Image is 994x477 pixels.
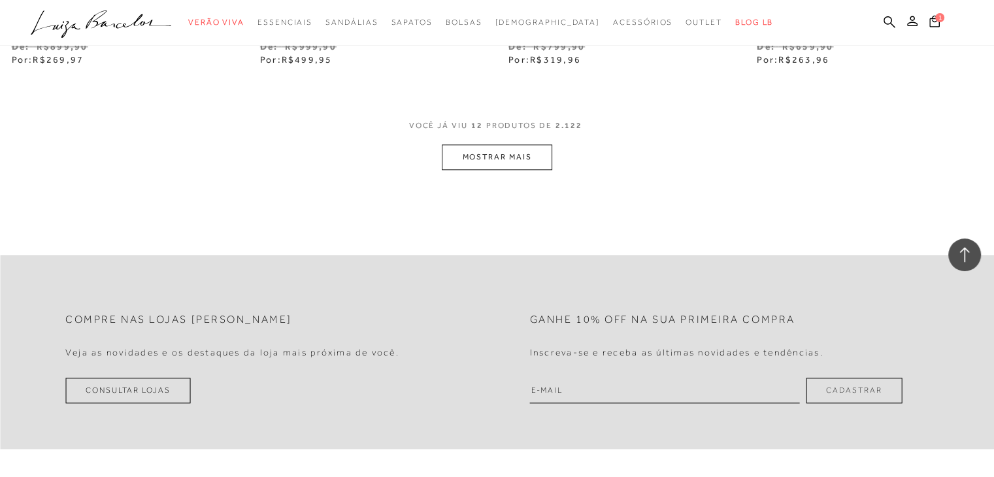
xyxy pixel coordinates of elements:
[686,10,722,35] a: categoryNavScreenReaderText
[12,54,84,65] span: Por:
[530,347,823,358] h4: Inscreva-se e receba as últimas novidades e tendências.
[495,18,600,27] span: [DEMOGRAPHIC_DATA]
[285,41,337,52] small: R$999,90
[778,54,829,65] span: R$263,96
[12,41,30,52] small: De:
[409,120,468,131] span: VOCê JÁ VIU
[935,13,944,22] span: 1
[65,378,191,403] a: Consultar Lojas
[530,54,581,65] span: R$319,96
[533,41,585,52] small: R$799,90
[257,10,312,35] a: categoryNavScreenReaderText
[65,314,292,326] h2: Compre nas lojas [PERSON_NAME]
[391,18,432,27] span: Sapatos
[282,54,333,65] span: R$499,95
[530,378,800,403] input: E-mail
[613,18,672,27] span: Acessórios
[613,10,672,35] a: categoryNavScreenReaderText
[735,18,773,27] span: BLOG LB
[530,314,795,326] h2: Ganhe 10% off na sua primeira compra
[391,10,432,35] a: categoryNavScreenReaderText
[325,18,378,27] span: Sandálias
[188,10,244,35] a: categoryNavScreenReaderText
[37,41,88,52] small: R$899,90
[325,10,378,35] a: categoryNavScreenReaderText
[188,18,244,27] span: Verão Viva
[471,120,483,144] span: 12
[446,18,482,27] span: Bolsas
[686,18,722,27] span: Outlet
[260,54,333,65] span: Por:
[260,41,278,52] small: De:
[757,41,775,52] small: De:
[495,10,600,35] a: noSubCategoriesText
[508,54,581,65] span: Por:
[508,41,527,52] small: De:
[925,14,944,32] button: 1
[757,54,829,65] span: Por:
[735,10,773,35] a: BLOG LB
[446,10,482,35] a: categoryNavScreenReaderText
[33,54,84,65] span: R$269,97
[555,120,582,144] span: 2.122
[486,120,552,131] span: PRODUTOS DE
[257,18,312,27] span: Essenciais
[782,41,833,52] small: R$659,90
[806,378,902,403] button: Cadastrar
[65,347,399,358] h4: Veja as novidades e os destaques da loja mais próxima de você.
[442,144,552,170] button: MOSTRAR MAIS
